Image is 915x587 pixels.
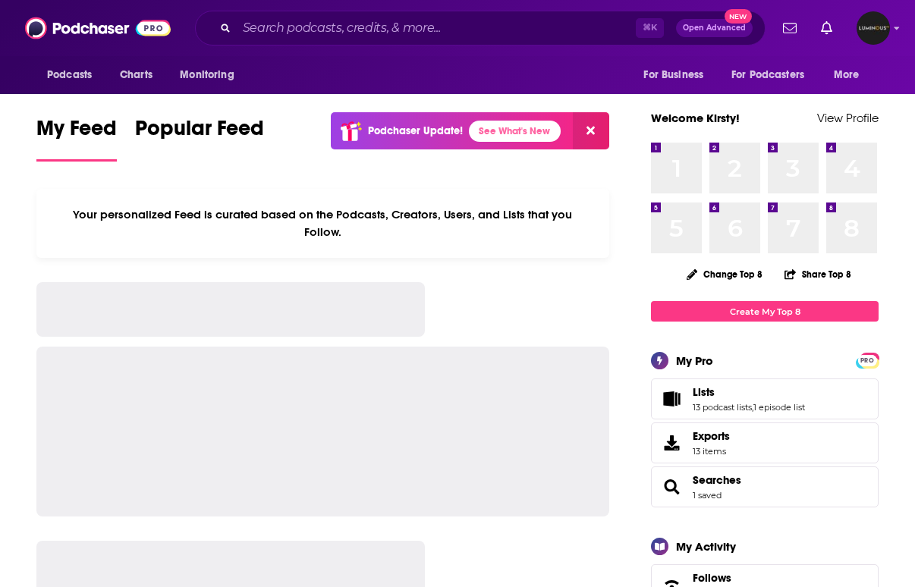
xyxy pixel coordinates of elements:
[731,64,804,86] span: For Podcasters
[676,353,713,368] div: My Pro
[858,355,876,366] span: PRO
[651,422,879,463] a: Exports
[693,402,752,413] a: 13 podcast lists
[36,189,609,258] div: Your personalized Feed is curated based on the Podcasts, Creators, Users, and Lists that you Follow.
[834,64,860,86] span: More
[815,15,838,41] a: Show notifications dropdown
[693,385,715,399] span: Lists
[693,385,805,399] a: Lists
[777,15,803,41] a: Show notifications dropdown
[693,446,730,457] span: 13 items
[36,115,117,162] a: My Feed
[725,9,752,24] span: New
[651,466,879,507] span: Searches
[633,61,722,89] button: open menu
[857,11,890,45] span: Logged in as LuminousPR
[752,402,753,413] span: ,
[693,490,722,501] a: 1 saved
[36,115,117,150] span: My Feed
[651,111,740,125] a: Welcome Kirsty!
[656,388,687,410] a: Lists
[857,11,890,45] img: User Profile
[636,18,664,38] span: ⌘ K
[823,61,879,89] button: open menu
[237,16,636,40] input: Search podcasts, credits, & more...
[643,64,703,86] span: For Business
[120,64,152,86] span: Charts
[693,571,832,585] a: Follows
[656,476,687,498] a: Searches
[857,11,890,45] button: Show profile menu
[110,61,162,89] a: Charts
[693,473,741,487] a: Searches
[169,61,253,89] button: open menu
[858,354,876,366] a: PRO
[683,24,746,32] span: Open Advanced
[722,61,826,89] button: open menu
[651,378,879,419] span: Lists
[693,571,731,585] span: Follows
[135,115,264,162] a: Popular Feed
[195,11,766,46] div: Search podcasts, credits, & more...
[656,432,687,454] span: Exports
[784,259,852,289] button: Share Top 8
[368,124,463,137] p: Podchaser Update!
[676,539,736,554] div: My Activity
[753,402,805,413] a: 1 episode list
[469,121,561,142] a: See What's New
[25,14,171,42] img: Podchaser - Follow, Share and Rate Podcasts
[676,19,753,37] button: Open AdvancedNew
[651,301,879,322] a: Create My Top 8
[678,265,772,284] button: Change Top 8
[693,429,730,443] span: Exports
[36,61,112,89] button: open menu
[180,64,234,86] span: Monitoring
[135,115,264,150] span: Popular Feed
[817,111,879,125] a: View Profile
[47,64,92,86] span: Podcasts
